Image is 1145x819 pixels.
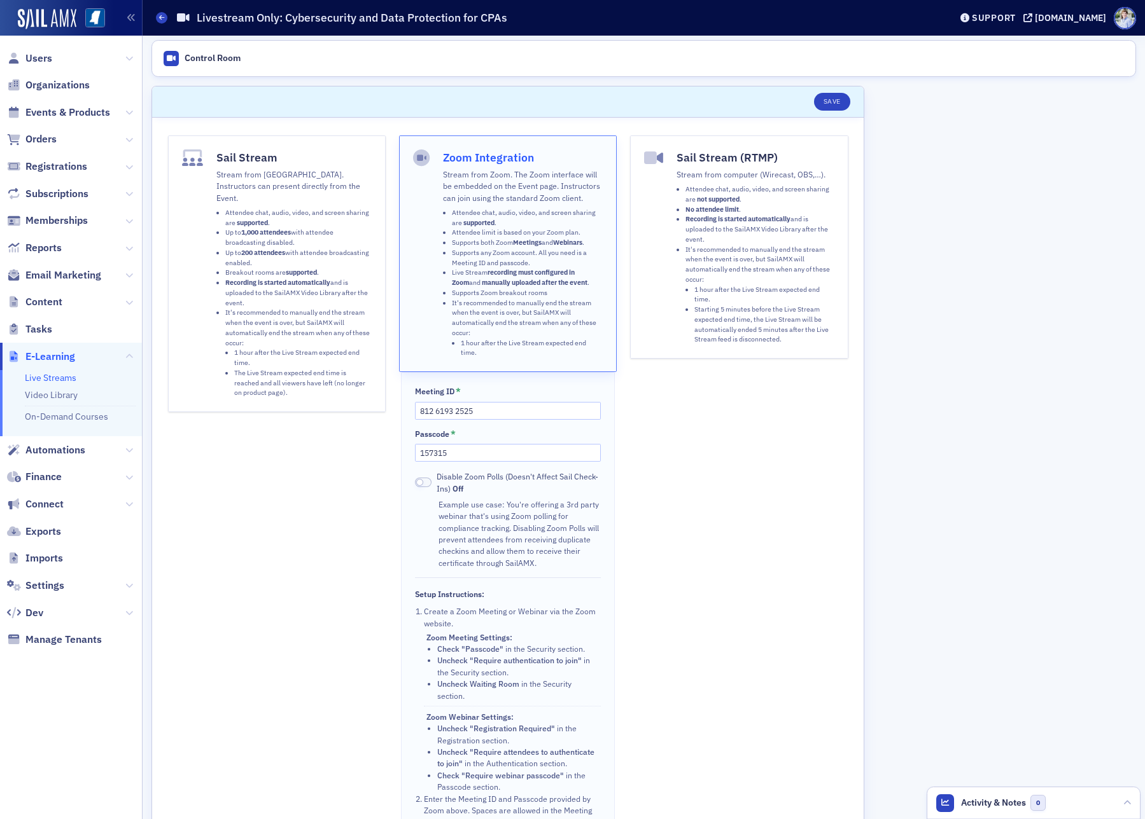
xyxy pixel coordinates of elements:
strong: supported [286,268,317,277]
span: Users [25,52,52,65]
li: It's recommended to manually end the stream when the event is over, but SailAMX will automaticall... [685,245,834,345]
a: Organizations [7,78,90,92]
button: Zoom IntegrationStream from Zoom. The Zoom interface will be embedded on the Event page. Instruct... [399,135,617,372]
strong: manually uploaded after the event [482,278,587,287]
span: Profile [1114,7,1136,29]
a: Connect [7,497,64,511]
span: Settings [25,579,64,593]
li: The Live Stream expected end time is reached and all viewers have left (no longer on product page). [234,368,372,398]
li: Attendee chat, audio, video, and screen sharing are . [452,208,603,228]
div: Zoom Webinar Settings: [426,711,601,722]
li: 1 hour after the Live Stream expected end time. [461,338,603,359]
span: Uncheck "Require authentication to join" [437,655,584,665]
a: Manage Tenants [7,633,102,647]
span: Check "Passcode" [437,643,503,654]
span: Off [453,483,463,493]
a: E-Learning [7,350,75,364]
li: Supports Zoom breakout rooms [452,288,603,298]
p: Stream from computer (Wirecast, OBS,…). [677,169,834,180]
strong: supported [237,218,268,227]
span: Content [25,295,62,309]
div: Control Room [185,53,241,64]
span: Activity & Notes [961,796,1026,809]
span: Finance [25,470,62,484]
li: 1 hour after the Live Stream expected end time. [234,348,372,368]
button: Sail Stream (RTMP)Stream from computer (Wirecast, OBS,…).Attendee chat, audio, video, and screen ... [630,135,848,359]
li: Supports any Zoom account. All you need is a Meeting ID and passcode. [452,248,603,268]
button: Sail StreamStream from [GEOGRAPHIC_DATA]. Instructors can present directly from the Event.Attende... [168,135,386,412]
li: Breakout rooms are . [225,268,372,278]
a: Registrations [7,160,87,174]
h4: Sail Stream (RTMP) [677,149,834,166]
span: E-Learning [25,350,75,364]
span: Organizations [25,78,90,92]
a: Tasks [7,322,52,336]
abbr: This field is required [451,429,456,440]
span: Exports [25,525,61,539]
li: and is uploaded to the SailAMX Video Library after the event. [225,278,372,308]
a: Dev [7,606,43,620]
span: Reports [25,241,62,255]
span: Subscriptions [25,187,88,201]
strong: No attendee limit [685,205,739,214]
abbr: This field is required [456,386,461,397]
span: 0 [1030,795,1046,811]
div: Zoom Meeting Settings: [426,631,601,643]
a: Orders [7,132,57,146]
button: [DOMAIN_NAME] [1023,13,1111,22]
a: Email Marketing [7,268,101,282]
div: Example use case: You're offering a 3rd party webinar that's using Zoom polling for compliance tr... [439,499,600,568]
a: Content [7,295,62,309]
li: Create a Zoom Meeting or Webinar via the Zoom website. [424,605,600,792]
strong: Recording is started automatically [685,214,790,223]
a: SailAMX [18,9,76,29]
li: in the Registration section. [437,722,600,746]
button: Save [814,93,850,111]
li: Starting 5 minutes before the Live Stream expected end time, the Live Stream will be automaticall... [694,305,834,345]
span: Registrations [25,160,87,174]
a: Video Library [25,389,78,401]
li: Attendee limit is based on your Zoom plan. [452,228,603,238]
li: Up to with attendee broadcasting enabled. [225,248,372,268]
a: Finance [7,470,62,484]
div: [DOMAIN_NAME] [1035,12,1106,24]
img: SailAMX [85,8,105,28]
li: in the Security section. [437,654,600,678]
li: It's recommended to manually end the stream when the event is over, but SailAMX will automaticall... [225,308,372,398]
li: and is uploaded to the SailAMX Video Library after the event. [685,214,834,244]
a: Exports [7,525,61,539]
span: Uncheck "Require attendees to authenticate to join" [437,747,594,768]
span: Tasks [25,322,52,336]
h4: Sail Stream [216,149,372,166]
div: Support [972,12,1016,24]
span: Uncheck Waiting Room [437,678,521,689]
strong: supported [463,218,495,227]
li: Live Stream and . [452,268,603,288]
strong: 1,000 attendees [241,228,291,237]
li: Attendee chat, audio, video, and screen sharing are . [685,184,834,205]
span: Uncheck "Registration Required" [437,723,555,733]
strong: recording must configured in Zoom [452,268,575,287]
span: Connect [25,497,64,511]
div: Meeting ID [415,387,454,396]
h4: Zoom Integration [443,149,603,166]
li: in the Security section. [437,678,600,701]
a: Users [7,52,52,65]
a: Memberships [7,214,88,228]
div: Passcode [415,429,449,439]
a: View Homepage [76,8,105,30]
a: On-Demand Courses [25,411,108,422]
p: Stream from [GEOGRAPHIC_DATA]. Instructors can present directly from the Event. [216,169,372,203]
span: Memberships [25,214,88,228]
strong: Webinars [553,238,582,247]
h1: Livestream Only: Cybersecurity and Data Protection for CPAs [197,10,507,25]
a: Reports [7,241,62,255]
a: Settings [7,579,64,593]
span: Events & Products [25,106,110,120]
span: Imports [25,551,63,565]
a: Automations [7,443,85,457]
li: Attendee chat, audio, video, and screen sharing are . [225,208,372,228]
li: in the Passcode section. [437,769,600,793]
span: Dev [25,606,43,620]
li: in the Authentication section. [437,746,600,769]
